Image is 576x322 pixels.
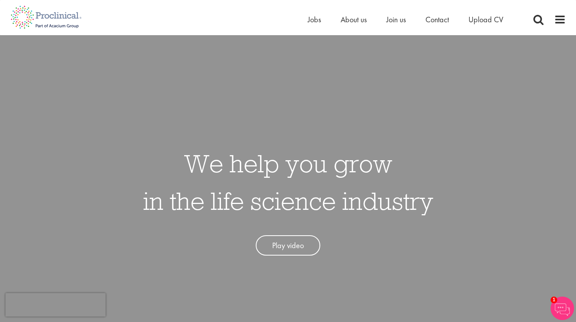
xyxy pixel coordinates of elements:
a: Play video [256,235,320,256]
a: About us [341,14,367,25]
a: Contact [425,14,449,25]
img: Chatbot [551,297,574,320]
a: Jobs [308,14,321,25]
span: 1 [551,297,557,303]
a: Upload CV [468,14,503,25]
h1: We help you grow in the life science industry [143,145,433,220]
a: Join us [386,14,406,25]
